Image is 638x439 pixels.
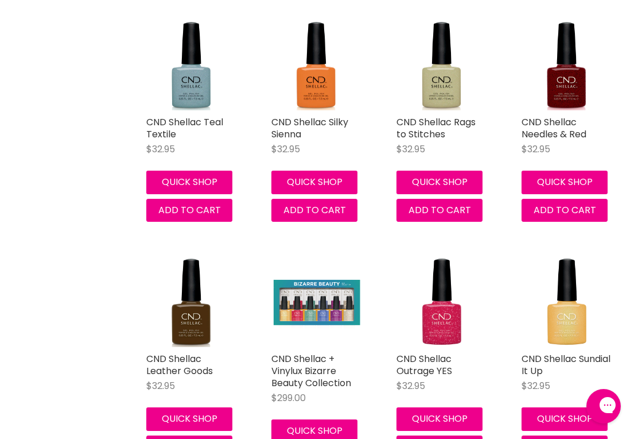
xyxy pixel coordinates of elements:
span: Add to cart [283,203,346,217]
span: $32.95 [522,379,550,392]
a: CND Shellac Needles & Red [522,115,586,141]
span: $32.95 [522,143,550,156]
a: CND Shellac Outrage YES [396,352,452,378]
button: Add to cart [396,199,483,222]
button: Quick shop [396,171,483,194]
span: $32.95 [146,379,175,392]
a: CND Shellac Sundial It Up [522,352,610,378]
span: $32.95 [396,379,425,392]
button: Quick shop [271,171,357,194]
span: Add to cart [534,203,596,217]
img: CND Shellac Rags to Stitches [396,20,487,110]
span: Add to cart [409,203,471,217]
button: Quick shop [522,171,608,194]
img: CND Shellac + Vinylux Bizarre Beauty Collection [271,256,362,347]
a: CND Shellac Rags to Stitches [396,115,476,141]
button: Quick shop [396,407,483,430]
button: Add to cart [522,199,608,222]
button: Quick shop [146,171,232,194]
img: CND Shellac Leather Goods [146,256,237,347]
img: CND Shellac Sundial It Up [522,256,612,347]
img: CND Shellac Teal Textile [146,20,237,110]
img: CND Shellac Silky Sienna [271,20,362,110]
button: Add to cart [146,199,232,222]
button: Quick shop [146,407,232,430]
span: $32.95 [271,143,300,156]
button: Add to cart [271,199,357,222]
iframe: Gorgias live chat messenger [581,385,627,428]
a: CND Shellac Leather Goods [146,352,213,378]
span: $32.95 [146,143,175,156]
img: CND Shellac Needles & Red [522,20,612,110]
a: CND Shellac Teal Textile [146,115,223,141]
span: $299.00 [271,391,306,405]
a: CND Shellac Silky Sienna [271,115,348,141]
button: Quick shop [522,407,608,430]
a: CND Shellac + Vinylux Bizarre Beauty Collection [271,352,351,390]
img: CND Shellac Outrage YES [396,256,487,347]
span: $32.95 [396,143,425,156]
span: Add to cart [158,203,221,217]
